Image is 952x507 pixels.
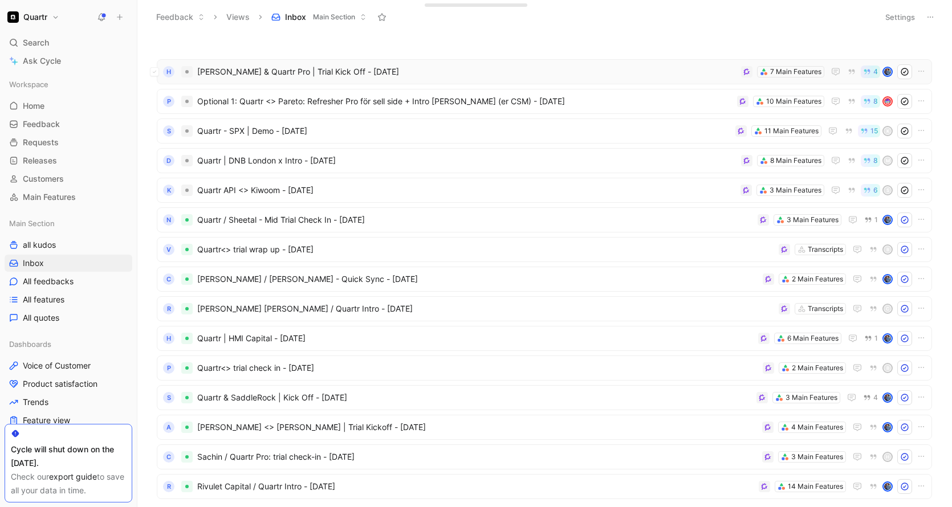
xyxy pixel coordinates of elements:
div: R [163,303,174,314]
span: Main Section [9,218,55,229]
button: InboxMain Section [266,9,372,26]
img: avatar [884,423,892,431]
span: Voice of Customer [23,360,91,371]
button: 4 [861,391,880,404]
div: C [163,273,174,285]
span: Inbox [23,257,44,269]
div: 3 Main Features [791,451,843,463]
a: Feature view [5,412,132,429]
span: all kudos [23,239,56,251]
span: [PERSON_NAME] & Quartr Pro | Trial Kick Off - [DATE] [197,65,737,79]
div: 6 Main Features [787,333,839,344]
span: Sachin / Quartr Pro: trial check-in - [DATE] [197,450,758,464]
span: Quartr | DNB London x Intro - [DATE] [197,154,737,167]
span: Releases [23,155,57,166]
div: 7 Main Features [770,66,821,77]
span: [PERSON_NAME] <> [PERSON_NAME] | Trial Kickoff - [DATE] [197,420,758,434]
div: M [884,157,892,165]
div: 4 Main Features [791,422,843,433]
span: Quartr / Sheetal - Mid Trial Check In - [DATE] [197,213,753,227]
span: 1 [874,216,878,223]
div: 8 Main Features [770,155,821,166]
span: Main Features [23,191,76,203]
a: All feedbacks [5,273,132,290]
a: Requests [5,134,132,151]
img: avatar [884,216,892,224]
span: Home [23,100,44,112]
div: Main Sectionall kudosInboxAll feedbacksAll featuresAll quotes [5,215,132,326]
button: Feedback [151,9,210,26]
div: V [163,244,174,255]
button: 8 [861,154,880,167]
div: H [884,453,892,461]
div: 3 Main Features [786,392,837,403]
div: B [884,246,892,254]
img: avatar [884,275,892,283]
div: DashboardsVoice of CustomerProduct satisfactionTrendsFeature viewCustomer view [5,336,132,447]
a: HQuartr | HMI Capital - [DATE]6 Main Features1avatar [157,326,932,351]
span: Workspace [9,79,48,90]
span: 4 [873,394,878,401]
a: SQuartr & SaddleRock | Kick Off - [DATE]3 Main Features4avatar [157,385,932,410]
div: Check our to save all your data in time. [11,470,126,497]
div: B [884,364,892,372]
button: 1 [862,214,880,226]
a: C[PERSON_NAME] / [PERSON_NAME] - Quick Sync - [DATE]2 Main Featuresavatar [157,267,932,292]
span: All quotes [23,312,59,324]
a: Home [5,97,132,115]
span: 1 [874,335,878,342]
a: VQuartr<> trial wrap up - [DATE]TranscriptsB [157,237,932,262]
div: 2 Main Features [792,362,843,374]
span: Optional 1: Quartr <> Pareto: Refresher Pro för sell side + Intro [PERSON_NAME] (er CSM) - [DATE] [197,95,733,108]
span: All features [23,294,64,305]
span: Requests [23,137,59,148]
div: 11 Main Features [764,125,819,137]
span: Inbox [285,11,306,23]
a: DQuartr | DNB London x Intro - [DATE]8 Main Features8M [157,148,932,173]
span: Feedback [23,118,60,130]
div: 10 Main Features [766,96,821,107]
button: Views [221,9,255,26]
img: avatar [884,97,892,105]
div: Cycle will shut down on the [DATE]. [11,443,126,470]
div: S [163,392,174,403]
span: Rivulet Capital / Quartr Intro - [DATE] [197,480,754,493]
span: Product satisfaction [23,378,97,390]
img: avatar [884,483,892,490]
div: K [884,127,892,135]
div: S [884,186,892,194]
div: Transcripts [808,303,843,314]
span: 15 [870,128,878,134]
a: H[PERSON_NAME] & Quartr Pro | Trial Kick Off - [DATE]7 Main Features4avatar [157,59,932,84]
a: SQuartr - SPX | Demo - [DATE]11 Main Features15K [157,118,932,144]
button: 1 [862,332,880,345]
a: R[PERSON_NAME] [PERSON_NAME] / Quartr Intro - [DATE]TranscriptsC [157,296,932,321]
button: 6 [861,184,880,197]
span: Feature view [23,415,70,426]
span: Dashboards [9,338,51,350]
div: S [163,125,174,137]
span: Quartr - SPX | Demo - [DATE] [197,124,731,138]
span: Trends [23,396,48,408]
button: 4 [861,66,880,78]
span: 4 [873,68,878,75]
div: P [163,362,174,374]
span: Quartr | HMI Capital - [DATE] [197,332,754,345]
span: [PERSON_NAME] / [PERSON_NAME] - Quick Sync - [DATE] [197,272,758,286]
div: N [163,214,174,226]
a: POptional 1: Quartr <> Pareto: Refresher Pro för sell side + Intro [PERSON_NAME] (er CSM) - [DATE... [157,89,932,114]
a: All quotes [5,309,132,326]
span: 8 [873,157,878,164]
div: Transcripts [808,244,843,255]
button: 8 [861,95,880,108]
a: Ask Cycle [5,52,132,69]
span: Main Section [313,11,355,23]
span: [PERSON_NAME] [PERSON_NAME] / Quartr Intro - [DATE] [197,302,774,316]
div: P [163,96,174,107]
a: KQuartr API <> Kiwoom - [DATE]3 Main Features6S [157,178,932,203]
img: avatar [884,334,892,342]
img: avatar [884,394,892,402]
span: 6 [873,187,878,194]
div: 3 Main Features [770,185,821,196]
a: Feedback [5,116,132,133]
